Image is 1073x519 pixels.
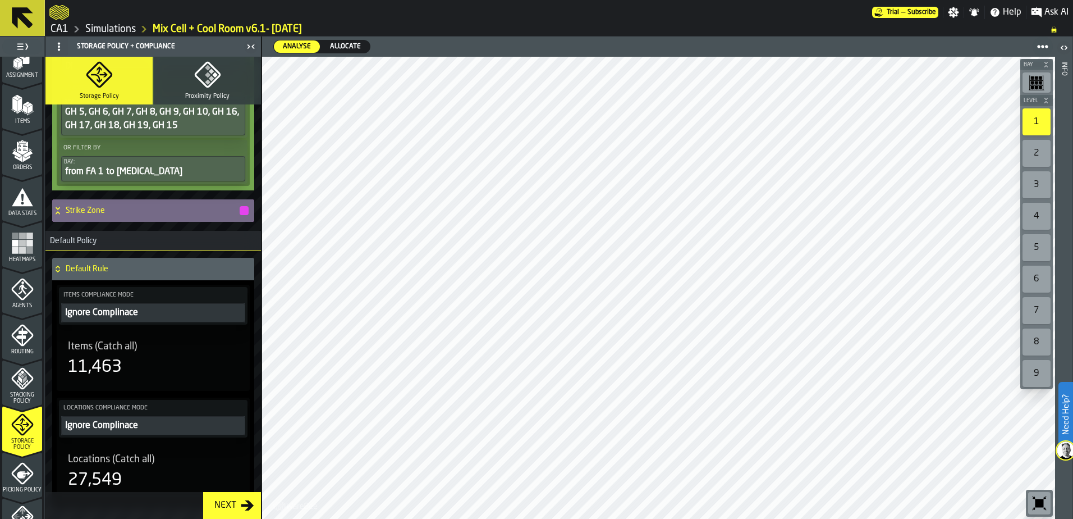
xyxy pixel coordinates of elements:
label: button-switch-multi-Analyse [273,40,320,53]
div: 5 [1022,234,1051,261]
span: Bay [1021,62,1040,68]
div: stat-Items (Catch all) [59,331,247,386]
div: button-toolbar-undefined [1020,70,1053,95]
button: Bay:from FA 1 to [MEDICAL_DATA] [61,156,245,181]
label: button-switch-multi-Allocate [320,40,370,53]
div: 6 [1022,266,1051,293]
span: Subscribe [907,8,936,16]
nav: Breadcrumb [49,22,1069,36]
a: logo-header [264,494,328,517]
a: link-to-/wh/i/76e2a128-1b54-4d66-80d4-05ae4c277723/pricing/ [872,7,938,18]
div: GH 5, GH 6, GH 7, GH 8, GH 9, GH 10, GH 16, GH 17, GH 18, GH 19, GH 15 [64,106,242,133]
span: Data Stats [2,211,42,217]
span: Assignment [2,72,42,79]
span: Agents [2,303,42,309]
div: Title [68,340,239,353]
li: menu Agents [2,268,42,313]
button: button- [1020,59,1053,70]
div: from FA 1 to [MEDICAL_DATA] [64,165,242,179]
span: Help [1003,6,1021,19]
a: link-to-/wh/i/76e2a128-1b54-4d66-80d4-05ae4c277723 [85,23,136,35]
label: OR Filter By [61,142,245,154]
li: menu Picking Policy [2,452,42,497]
div: PolicyFilterItem-Bay [61,156,245,181]
div: Strike Zone [52,199,250,222]
div: PolicyFilterItem-Bay [61,97,245,135]
label: Items Compliance Mode [61,289,245,301]
span: Items (Catch all) [68,340,137,353]
div: Ignore Complinace [64,306,242,320]
span: Locations (Catch all) [68,453,154,466]
div: 4 [1022,203,1051,230]
h3: title-section-Default Policy [45,231,261,251]
div: button-toolbar-undefined [1020,263,1053,295]
li: menu Stacking Policy [2,360,42,405]
div: button-toolbar-undefined [1020,326,1053,358]
label: button-toggle-Close me [243,40,259,53]
span: Stacking Policy [2,392,42,404]
span: Ask AI [1044,6,1069,19]
span: Proximity Policy [185,93,230,100]
label: Locations Compliance Mode [61,402,245,414]
span: Allocate [325,42,365,52]
span: Orders [2,165,42,171]
li: menu Orders [2,130,42,175]
label: button-toggle-Settings [943,7,964,18]
div: Title [68,453,239,466]
span: Heatmaps [2,257,42,263]
div: Default Rule [52,258,250,280]
header: Info [1055,37,1072,519]
div: button-toolbar-undefined [1020,138,1053,169]
a: logo-header [49,2,69,22]
span: Analyse [278,42,315,52]
div: stat-Locations (Catch all) [59,444,247,499]
div: 1 [1022,108,1051,135]
a: link-to-/wh/i/76e2a128-1b54-4d66-80d4-05ae4c277723 [51,23,68,35]
li: menu Data Stats [2,176,42,221]
div: 27,549 [68,470,122,490]
div: Ignore Complinace [64,419,242,432]
button: Bay:GH 5, GH 6, GH 7, GH 8, GH 9, GH 10, GH 16, GH 17, GH 18, GH 19, GH 15 [61,97,245,135]
div: 7 [1022,297,1051,324]
span: Storage Policy [2,438,42,450]
button: Ignore Complinace [61,416,245,435]
label: button-toggle-Toggle Full Menu [2,39,42,54]
span: Picking Policy [2,487,42,493]
div: button-toolbar-undefined [1020,295,1053,326]
div: Info [1060,59,1068,516]
a: link-to-/wh/i/76e2a128-1b54-4d66-80d4-05ae4c277723/simulations/6ef03396-4887-4b7b-a7e9-2a3049111640 [153,23,302,35]
div: Menu Subscription [872,7,938,18]
button: button- [240,206,249,215]
span: Items [2,119,42,125]
h4: Default Rule [66,265,250,274]
div: button-toolbar-undefined [1020,106,1053,138]
span: Level [1021,98,1040,104]
div: 3 [1022,171,1051,198]
button: button- [1020,95,1053,106]
li: menu Storage Policy [2,406,42,451]
svg: Reset zoom and position [1030,494,1048,512]
div: thumb [274,40,320,53]
label: button-toggle-Help [985,6,1026,19]
label: button-toggle-Ask AI [1026,6,1073,19]
span: Default Policy [45,236,97,245]
div: Storage Policy + Compliance [48,38,243,56]
span: Routing [2,349,42,355]
div: 8 [1022,329,1051,356]
div: PolicyFilterItem-undefined [61,416,245,435]
div: 2 [1022,140,1051,167]
div: thumb [321,40,370,53]
div: 9 [1022,360,1051,387]
label: button-toggle-Open [1056,39,1072,59]
li: menu Heatmaps [2,222,42,267]
div: PolicyFilterItem-undefined [61,303,245,322]
li: menu Assignment [2,38,42,83]
label: Need Help? [1060,383,1072,446]
div: button-toolbar-undefined [1026,490,1053,517]
button: Ignore Complinace [61,303,245,322]
span: — [901,8,905,16]
div: Bay: [64,159,242,165]
button: button-Next [203,492,261,519]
